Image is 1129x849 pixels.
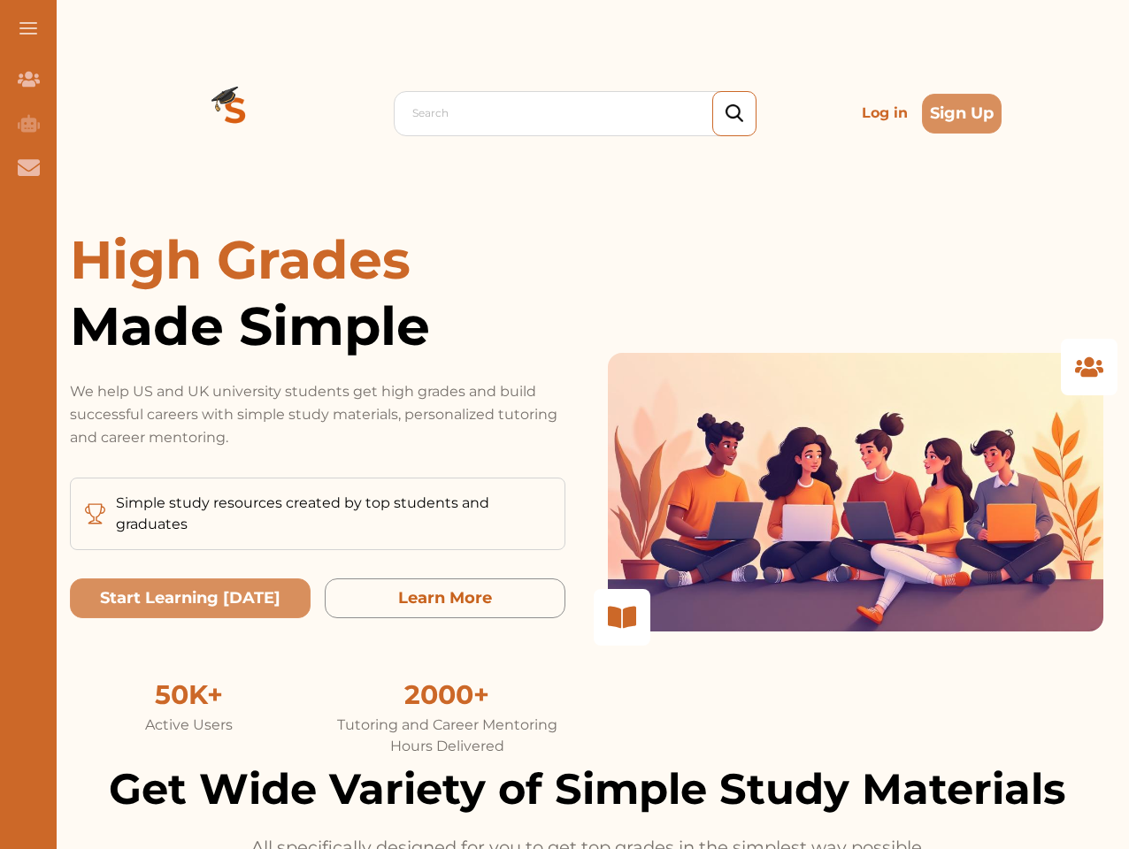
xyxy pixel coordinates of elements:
div: Tutoring and Career Mentoring Hours Delivered [328,715,565,757]
p: Log in [855,96,915,131]
p: Simple study resources created by top students and graduates [116,493,550,535]
h2: Get Wide Variety of Simple Study Materials [70,757,1103,821]
img: Logo [172,50,299,177]
button: Sign Up [922,94,1002,134]
span: Made Simple [70,293,565,359]
button: Learn More [325,578,565,618]
p: We help US and UK university students get high grades and build successful careers with simple st... [70,380,565,449]
div: Active Users [70,715,307,736]
div: 2000+ [328,675,565,715]
span: High Grades [70,227,411,292]
button: Start Learning Today [70,578,311,618]
div: 50K+ [70,675,307,715]
img: search_icon [726,104,743,123]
